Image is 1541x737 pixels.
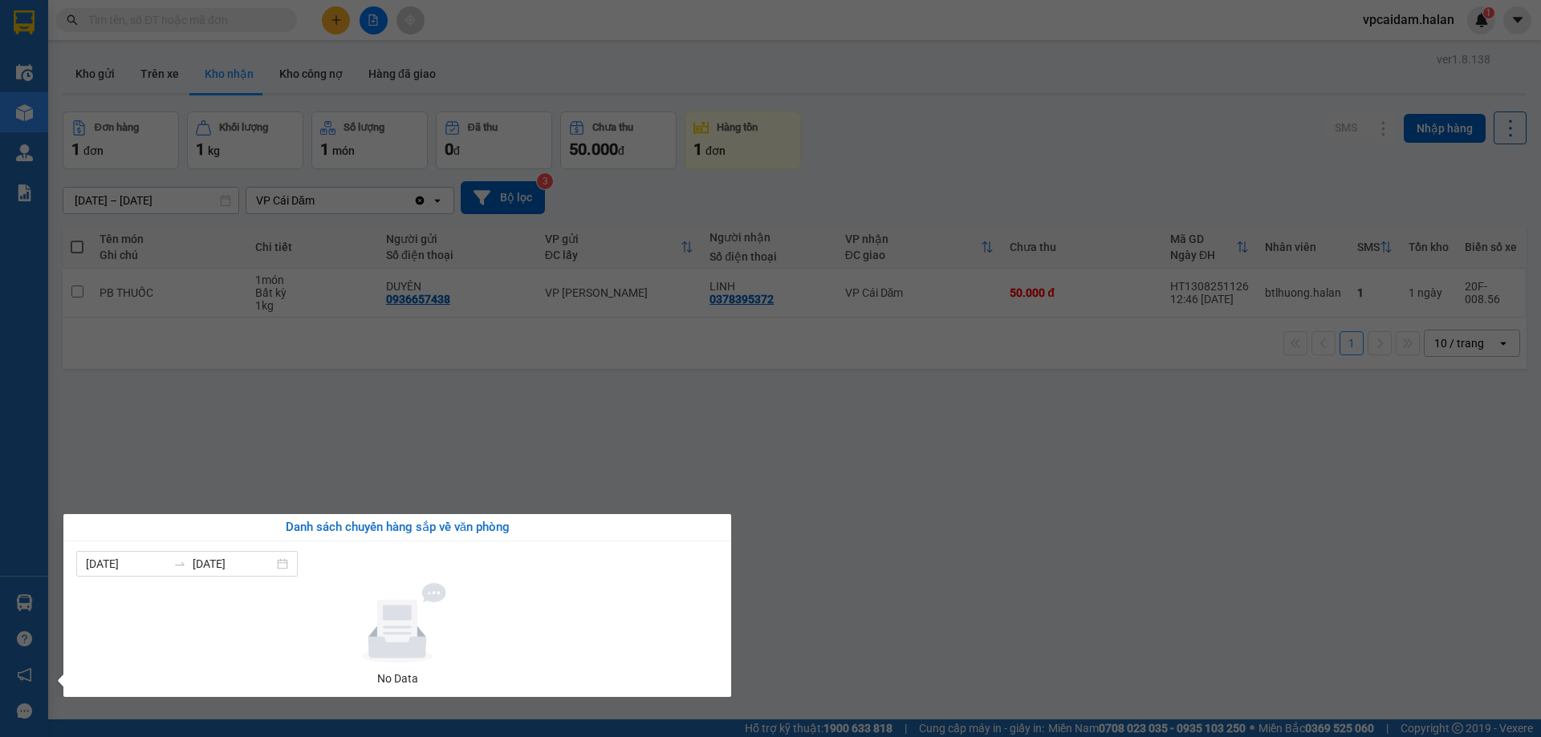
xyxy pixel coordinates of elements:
span: to [173,557,186,570]
input: Đến ngày [193,555,274,573]
input: Từ ngày [86,555,167,573]
div: No Data [83,670,712,687]
span: swap-right [173,557,186,570]
div: Danh sách chuyến hàng sắp về văn phòng [76,518,718,537]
